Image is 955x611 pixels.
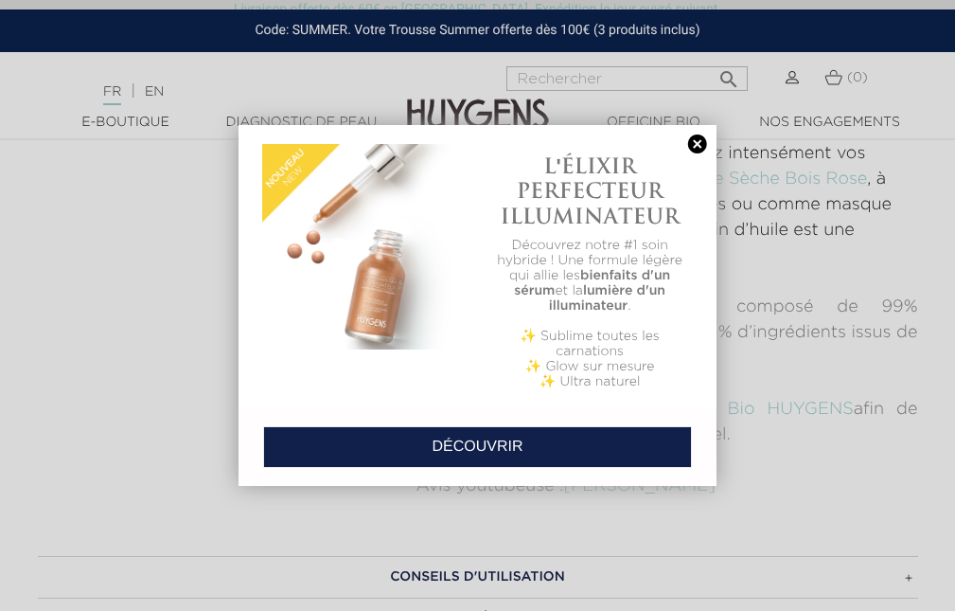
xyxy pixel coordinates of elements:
a: DÉCOUVRIR [263,426,692,468]
b: lumière d'un illuminateur [549,284,665,313]
p: ✨ Ultra naturel [487,374,693,389]
b: bienfaits d'un sérum [514,269,670,297]
p: ✨ Sublime toutes les carnations [487,329,693,359]
p: Découvrez notre #1 soin hybride ! Une formule légère qui allie les et la . [487,238,693,314]
h1: L'ÉLIXIR PERFECTEUR ILLUMINATEUR [487,153,693,228]
p: ✨ Glow sur mesure [487,359,693,374]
